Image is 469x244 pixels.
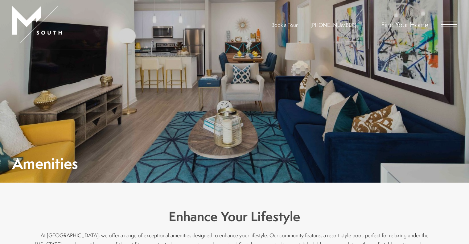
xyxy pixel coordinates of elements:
h1: Amenities [12,156,78,170]
button: Open Menu [441,22,457,27]
img: MSouth [12,6,62,43]
h3: Enhance Your Lifestyle [34,207,435,226]
span: [PHONE_NUMBER] [311,21,356,28]
a: Book a Tour [271,21,298,28]
a: Find Your Home [381,19,428,29]
a: Call Us at 813-570-8014 [311,21,356,28]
